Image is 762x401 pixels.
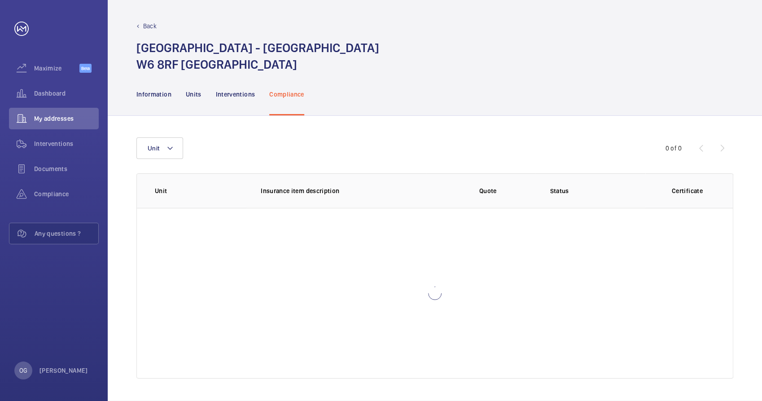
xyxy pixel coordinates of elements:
span: Interventions [34,139,99,148]
span: Any questions ? [35,229,98,238]
p: Insurance item description [261,186,426,195]
span: Compliance [34,189,99,198]
span: My addresses [34,114,99,123]
span: Maximize [34,64,79,73]
p: [PERSON_NAME] [39,366,88,375]
p: Interventions [216,90,255,99]
button: Unit [136,137,183,159]
p: Compliance [269,90,304,99]
span: Unit [148,145,159,152]
span: Beta [79,64,92,73]
p: OG [19,366,27,375]
h1: [GEOGRAPHIC_DATA] - [GEOGRAPHIC_DATA] W6 8RF [GEOGRAPHIC_DATA] [136,40,379,73]
div: 0 of 0 [666,144,682,153]
p: Units [186,90,201,99]
span: Documents [34,164,99,173]
p: Unit [155,186,246,195]
p: Status [550,186,645,195]
p: Certificate [660,186,715,195]
p: Quote [479,186,497,195]
span: Dashboard [34,89,99,98]
p: Information [136,90,171,99]
p: Back [143,22,157,31]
